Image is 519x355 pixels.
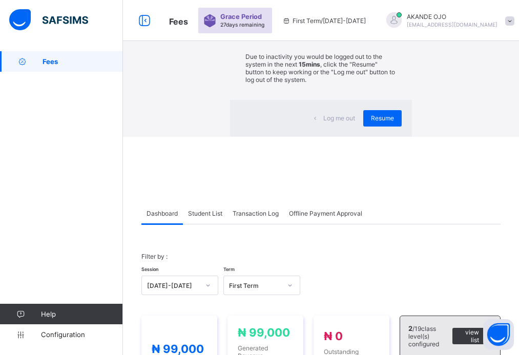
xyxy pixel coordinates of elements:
span: Fees [169,16,188,27]
div: First Term [229,281,281,289]
span: Transaction Log [233,210,279,217]
span: view list [460,328,479,344]
span: AKANDE OJO [407,13,497,20]
p: Due to inactivity you would be logged out to the system in the next , click the "Resume" button t... [245,53,397,83]
span: / 19 class level(s) configured [408,325,439,348]
span: Term [223,266,235,272]
span: Student List [188,210,222,217]
span: Session [141,266,158,272]
div: [DATE]-[DATE] [147,281,199,289]
span: Dashboard [147,210,178,217]
span: Offline Payment Approval [289,210,362,217]
strong: 15mins [299,60,320,68]
span: Filter by : [141,253,168,260]
span: session/term information [282,17,366,25]
span: Help [41,310,122,318]
span: Grace Period [220,13,262,20]
img: sticker-purple.71386a28dfed39d6af7621340158ba97.svg [203,14,216,27]
span: 2 [408,324,412,332]
span: Fees [43,57,123,66]
span: Log me out [323,114,355,122]
span: ₦ 99,000 [238,326,290,339]
img: safsims [9,9,88,31]
span: 27 days remaining [220,22,264,28]
span: [EMAIL_ADDRESS][DOMAIN_NAME] [407,22,497,28]
span: Resume [371,114,394,122]
span: Configuration [41,330,122,339]
span: ₦ 0 [324,329,343,343]
button: Open asap [483,319,514,350]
